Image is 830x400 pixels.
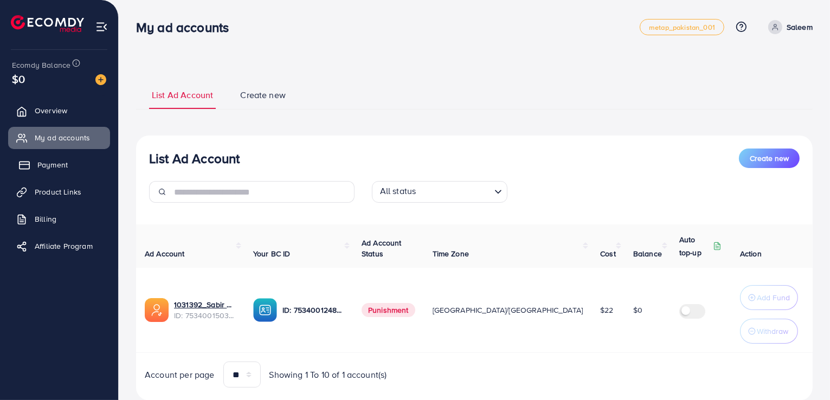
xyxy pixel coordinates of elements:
[600,305,613,315] span: $22
[8,208,110,230] a: Billing
[174,299,236,310] a: 1031392_Sabir Gabool_1754146435211
[136,20,237,35] h3: My ad accounts
[433,248,469,259] span: Time Zone
[649,24,715,31] span: metap_pakistan_001
[253,248,291,259] span: Your BC ID
[433,305,583,315] span: [GEOGRAPHIC_DATA]/[GEOGRAPHIC_DATA]
[149,151,240,166] h3: List Ad Account
[152,89,213,101] span: List Ad Account
[269,369,387,381] span: Showing 1 To 10 of 1 account(s)
[764,20,813,34] a: Saleem
[740,285,798,310] button: Add Fund
[378,183,419,200] span: All status
[600,248,616,259] span: Cost
[35,186,81,197] span: Product Links
[35,241,93,251] span: Affiliate Program
[757,291,790,304] p: Add Fund
[174,310,236,321] span: ID: 7534001503812501521
[37,159,68,170] span: Payment
[253,298,277,322] img: ic-ba-acc.ded83a64.svg
[740,248,762,259] span: Action
[35,105,67,116] span: Overview
[640,19,724,35] a: metap_pakistan_001
[282,304,344,317] p: ID: 7534001248409108497
[145,298,169,322] img: ic-ads-acc.e4c84228.svg
[633,248,662,259] span: Balance
[739,149,800,168] button: Create new
[8,100,110,121] a: Overview
[145,248,185,259] span: Ad Account
[419,183,490,200] input: Search for option
[750,153,789,164] span: Create new
[11,15,84,32] img: logo
[372,181,507,203] div: Search for option
[362,237,402,259] span: Ad Account Status
[633,305,642,315] span: $0
[145,369,215,381] span: Account per page
[95,21,108,33] img: menu
[35,214,56,224] span: Billing
[362,303,415,317] span: Punishment
[8,127,110,149] a: My ad accounts
[240,89,286,101] span: Create new
[679,233,711,259] p: Auto top-up
[8,181,110,203] a: Product Links
[12,71,25,87] span: $0
[740,319,798,344] button: Withdraw
[95,74,106,85] img: image
[757,325,788,338] p: Withdraw
[35,132,90,143] span: My ad accounts
[174,299,236,321] div: <span class='underline'>1031392_Sabir Gabool_1754146435211</span></br>7534001503812501521
[12,60,70,70] span: Ecomdy Balance
[8,235,110,257] a: Affiliate Program
[787,21,813,34] p: Saleem
[8,154,110,176] a: Payment
[784,351,822,392] iframe: Chat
